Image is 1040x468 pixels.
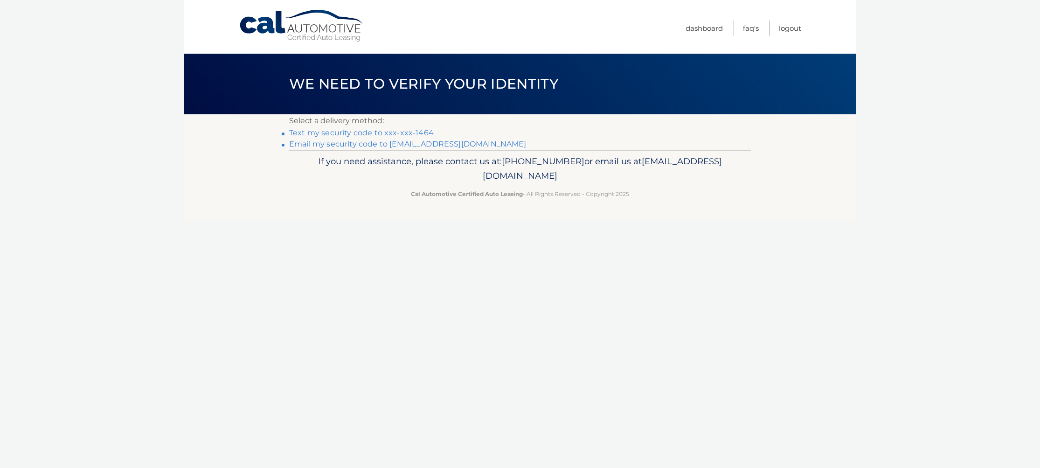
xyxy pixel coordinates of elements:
[411,190,523,197] strong: Cal Automotive Certified Auto Leasing
[289,128,434,137] a: Text my security code to xxx-xxx-1464
[289,140,527,148] a: Email my security code to [EMAIL_ADDRESS][DOMAIN_NAME]
[686,21,723,36] a: Dashboard
[502,156,584,167] span: [PHONE_NUMBER]
[295,154,745,184] p: If you need assistance, please contact us at: or email us at
[239,9,365,42] a: Cal Automotive
[289,75,558,92] span: We need to verify your identity
[295,189,745,199] p: - All Rights Reserved - Copyright 2025
[289,114,751,127] p: Select a delivery method:
[779,21,801,36] a: Logout
[743,21,759,36] a: FAQ's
